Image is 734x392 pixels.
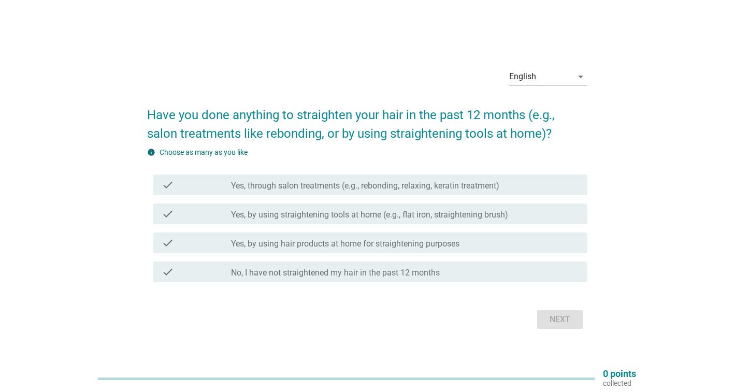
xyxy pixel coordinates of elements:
i: check [162,237,174,249]
i: check [162,208,174,220]
p: collected [603,379,636,388]
label: Yes, through salon treatments (e.g., rebonding, relaxing, keratin treatment) [231,181,499,191]
i: check [162,179,174,191]
i: arrow_drop_down [574,70,587,83]
label: Yes, by using straightening tools at home (e.g., flat iron, straightening brush) [231,210,508,220]
label: Yes, by using hair products at home for straightening purposes [231,239,459,249]
div: English [509,72,536,81]
i: info [147,148,155,156]
label: No, I have not straightened my hair in the past 12 months [231,268,440,278]
p: 0 points [603,369,636,379]
h2: Have you done anything to straighten your hair in the past 12 months (e.g., salon treatments like... [147,95,587,143]
label: Choose as many as you like [160,148,248,156]
i: check [162,266,174,278]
